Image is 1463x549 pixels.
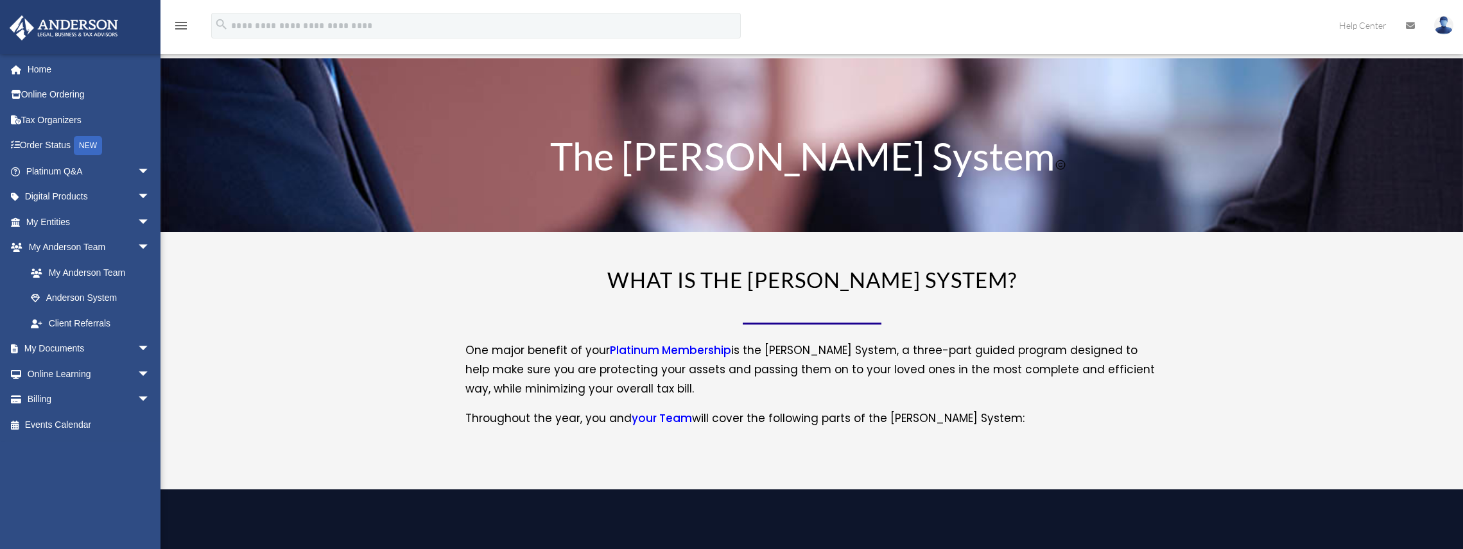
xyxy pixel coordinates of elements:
span: arrow_drop_down [137,361,163,387]
a: Online Ordering [9,82,169,108]
a: Platinum Q&Aarrow_drop_down [9,158,169,184]
div: NEW [74,136,102,155]
h1: The [PERSON_NAME] System [465,137,1159,182]
span: WHAT IS THE [PERSON_NAME] SYSTEM? [607,267,1017,292]
span: arrow_drop_down [137,184,163,210]
a: My Anderson Team [18,260,169,285]
i: menu [173,18,189,33]
a: Order StatusNEW [9,133,169,159]
a: Client Referrals [18,310,169,336]
p: One major benefit of your is the [PERSON_NAME] System, a three-part guided program designed to he... [465,341,1159,409]
i: search [214,17,229,31]
span: arrow_drop_down [137,158,163,185]
span: arrow_drop_down [137,209,163,235]
a: Tax Organizers [9,107,169,133]
span: arrow_drop_down [137,387,163,413]
span: arrow_drop_down [137,235,163,261]
a: Online Learningarrow_drop_down [9,361,169,387]
a: Home [9,56,169,82]
img: User Pic [1434,16,1453,35]
a: My Documentsarrow_drop_down [9,336,169,362]
a: Billingarrow_drop_down [9,387,169,412]
a: My Anderson Teamarrow_drop_down [9,235,169,260]
a: your Team [632,410,692,432]
a: My Entitiesarrow_drop_down [9,209,169,235]
a: Events Calendar [9,412,169,437]
p: Throughout the year, you and will cover the following parts of the [PERSON_NAME] System: [465,409,1159,428]
span: arrow_drop_down [137,336,163,362]
a: Platinum Membership [610,342,731,364]
a: Anderson System [18,285,163,311]
a: Digital Productsarrow_drop_down [9,184,169,210]
img: Anderson Advisors Platinum Portal [6,15,122,40]
a: menu [173,22,189,33]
